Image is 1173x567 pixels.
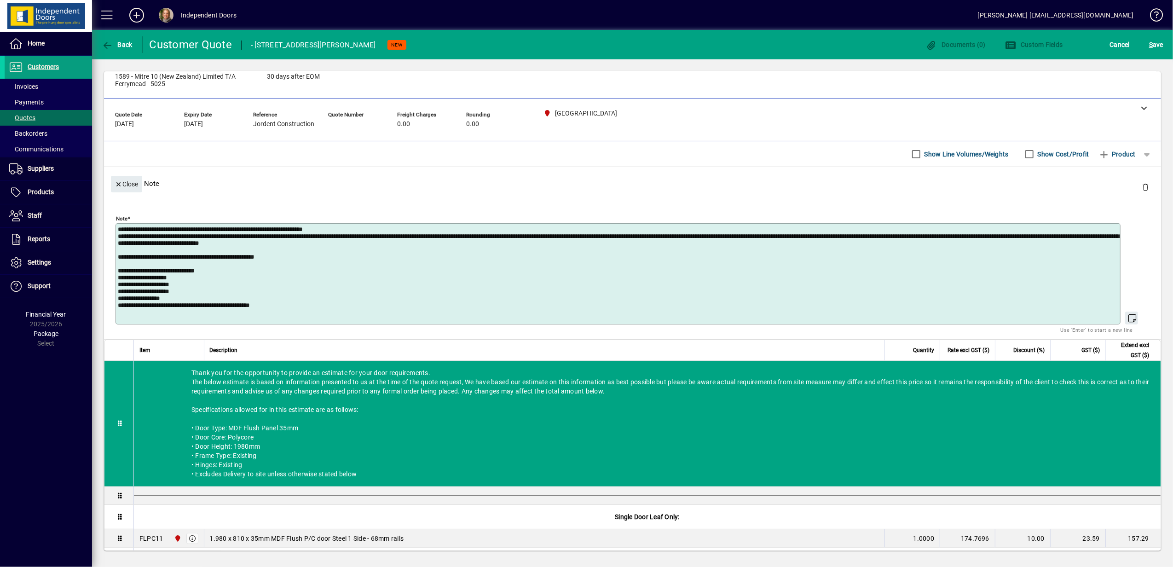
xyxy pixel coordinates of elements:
span: Jordent Construction [253,121,314,128]
div: FLPC11 [139,534,163,543]
button: Documents (0) [924,36,988,53]
a: Reports [5,228,92,251]
span: Customers [28,63,59,70]
div: Customer Quote [150,37,232,52]
span: Extend excl GST ($) [1111,340,1149,360]
span: Products [28,188,54,196]
button: Profile [151,7,181,23]
span: 0.00 [397,121,410,128]
span: Discount (%) [1013,345,1045,355]
span: Cancel [1110,37,1130,52]
div: Independent Doors [181,8,237,23]
button: Product [1094,146,1140,162]
a: Staff [5,204,92,227]
span: S [1149,41,1153,48]
span: ave [1149,37,1163,52]
mat-hint: Use 'Enter' to start a new line [1061,324,1133,335]
div: - [STREET_ADDRESS][PERSON_NAME] [251,38,376,52]
a: Suppliers [5,157,92,180]
span: 30 days after EOM [267,73,320,81]
a: Communications [5,141,92,157]
span: Support [28,282,51,289]
div: Thank you for the opportunity to provide an estimate for your door requirements. The below estima... [134,361,1161,486]
span: Rate excl GST ($) [948,345,989,355]
span: 1.0000 [913,534,935,543]
span: GST ($) [1081,345,1100,355]
span: Invoices [9,83,38,90]
button: Cancel [1108,36,1133,53]
button: Custom Fields [1003,36,1065,53]
span: Product [1098,147,1136,162]
span: Quotes [9,114,35,121]
span: Reports [28,235,50,243]
button: Close [111,176,142,192]
span: [DATE] [115,121,134,128]
div: Note [104,167,1161,200]
span: NEW [391,42,403,48]
td: 23.59 [1050,529,1105,548]
span: Documents (0) [926,41,986,48]
label: Show Cost/Profit [1036,150,1089,159]
mat-label: Note [116,215,127,222]
span: Backorders [9,130,47,137]
span: Suppliers [28,165,54,172]
span: 1.980 x 810 x 35mm MDF Flush P/C door Steel 1 Side - 68mm rails [210,534,404,543]
div: Single Door Leaf Only: [134,505,1161,529]
span: Christchurch [172,533,182,544]
a: Products [5,181,92,204]
button: Delete [1134,176,1156,198]
span: Quantity [913,345,934,355]
span: Description [210,345,238,355]
button: Back [99,36,135,53]
td: 10.00 [995,529,1050,548]
span: Home [28,40,45,47]
a: Knowledge Base [1143,2,1161,32]
a: Quotes [5,110,92,126]
span: Close [115,177,139,192]
span: 0.00 [466,121,479,128]
span: - [328,121,330,128]
a: Invoices [5,79,92,94]
app-page-header-button: Back [92,36,143,53]
a: Support [5,275,92,298]
span: Financial Year [26,311,66,318]
button: Add [122,7,151,23]
span: Payments [9,98,44,106]
button: Save [1147,36,1166,53]
a: Backorders [5,126,92,141]
app-page-header-button: Close [109,179,144,188]
span: Back [102,41,133,48]
span: Custom Fields [1005,41,1063,48]
a: Payments [5,94,92,110]
span: Staff [28,212,42,219]
label: Show Line Volumes/Weights [923,150,1009,159]
a: Home [5,32,92,55]
span: Package [34,330,58,337]
span: 1589 - Mitre 10 (New Zealand) Limited T/A Ferrymead - 5025 [115,73,253,88]
a: Settings [5,251,92,274]
div: [PERSON_NAME] [EMAIL_ADDRESS][DOMAIN_NAME] [978,8,1134,23]
span: [DATE] [184,121,203,128]
td: 157.29 [1105,529,1161,548]
span: Item [139,345,150,355]
span: Communications [9,145,64,153]
div: 174.7696 [946,534,989,543]
span: Settings [28,259,51,266]
app-page-header-button: Delete [1134,183,1156,191]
